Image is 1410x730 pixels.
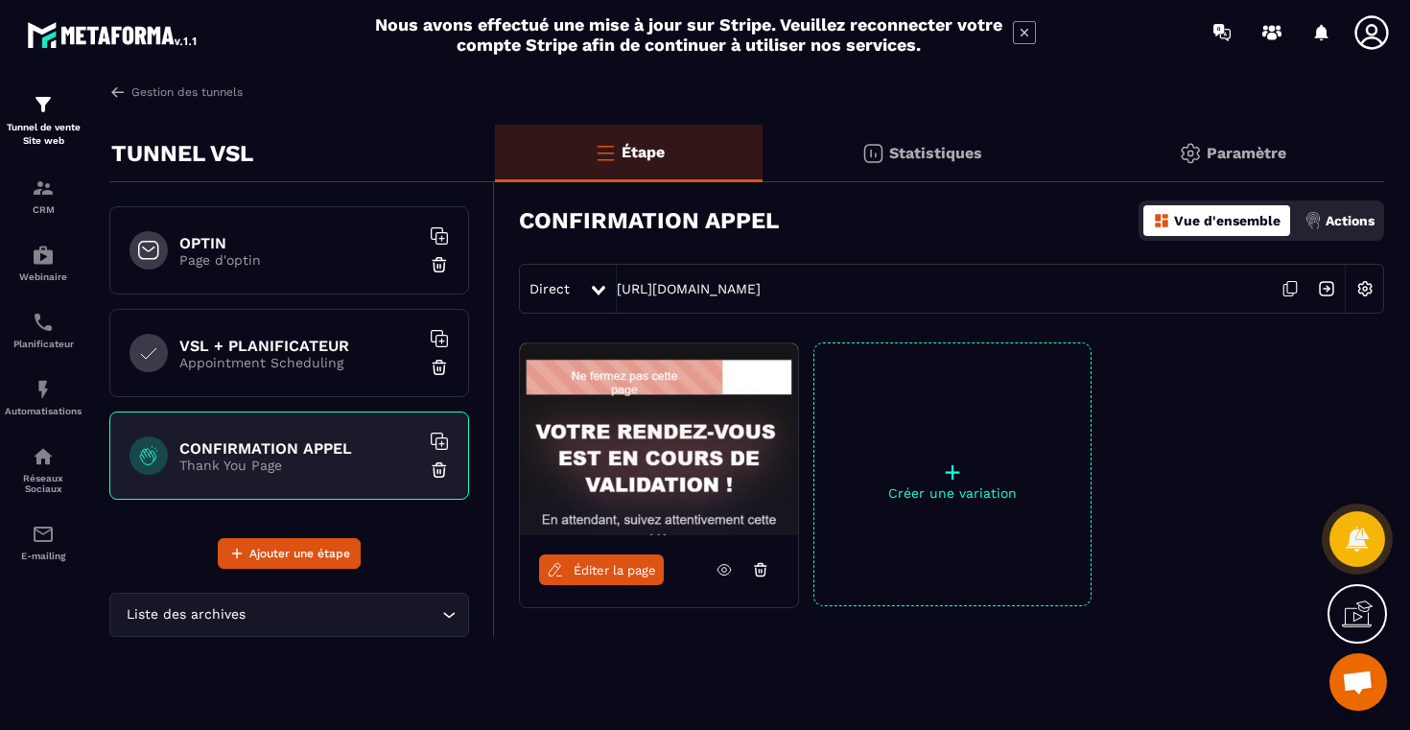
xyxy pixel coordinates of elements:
a: Éditer la page [539,554,664,585]
p: TUNNEL VSL [111,134,253,173]
p: Appointment Scheduling [179,355,419,370]
p: Automatisations [5,406,82,416]
img: arrow-next.bcc2205e.svg [1308,271,1345,307]
p: Actions [1326,213,1375,228]
img: logo [27,17,200,52]
h6: CONFIRMATION APPEL [179,439,419,458]
img: trash [430,460,449,480]
p: Thank You Page [179,458,419,473]
a: schedulerschedulerPlanificateur [5,296,82,364]
span: Liste des archives [122,604,249,625]
img: trash [430,255,449,274]
img: scheduler [32,311,55,334]
a: formationformationTunnel de vente Site web [5,79,82,162]
button: Ajouter une étape [218,538,361,569]
h6: VSL + PLANIFICATEUR [179,337,419,355]
p: Paramètre [1207,144,1286,162]
img: automations [32,244,55,267]
a: automationsautomationsAutomatisations [5,364,82,431]
h3: CONFIRMATION APPEL [519,207,779,234]
h2: Nous avons effectué une mise à jour sur Stripe. Veuillez reconnecter votre compte Stripe afin de ... [374,14,1003,55]
img: actions.d6e523a2.png [1304,212,1322,229]
img: formation [32,177,55,200]
a: automationsautomationsWebinaire [5,229,82,296]
p: CRM [5,204,82,215]
a: [URL][DOMAIN_NAME] [617,281,761,296]
img: social-network [32,445,55,468]
span: Éditer la page [574,563,656,577]
p: Page d'optin [179,252,419,268]
a: social-networksocial-networkRéseaux Sociaux [5,431,82,508]
img: arrow [109,83,127,101]
img: formation [32,93,55,116]
img: automations [32,378,55,401]
p: Vue d'ensemble [1174,213,1281,228]
span: Direct [529,281,570,296]
img: setting-w.858f3a88.svg [1347,271,1383,307]
img: image [520,343,798,535]
p: Créer une variation [814,485,1091,501]
a: Gestion des tunnels [109,83,243,101]
a: formationformationCRM [5,162,82,229]
div: Ouvrir le chat [1329,653,1387,711]
input: Search for option [249,604,437,625]
p: E-mailing [5,551,82,561]
img: dashboard-orange.40269519.svg [1153,212,1170,229]
p: Webinaire [5,271,82,282]
p: Étape [622,143,665,161]
p: Planificateur [5,339,82,349]
p: + [814,459,1091,485]
p: Tunnel de vente Site web [5,121,82,148]
a: emailemailE-mailing [5,508,82,576]
img: stats.20deebd0.svg [861,142,884,165]
p: Réseaux Sociaux [5,473,82,494]
div: Search for option [109,593,469,637]
p: Statistiques [889,144,982,162]
img: email [32,523,55,546]
img: setting-gr.5f69749f.svg [1179,142,1202,165]
span: Ajouter une étape [249,544,350,563]
h6: OPTIN [179,234,419,252]
img: trash [430,358,449,377]
img: bars-o.4a397970.svg [594,141,617,164]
